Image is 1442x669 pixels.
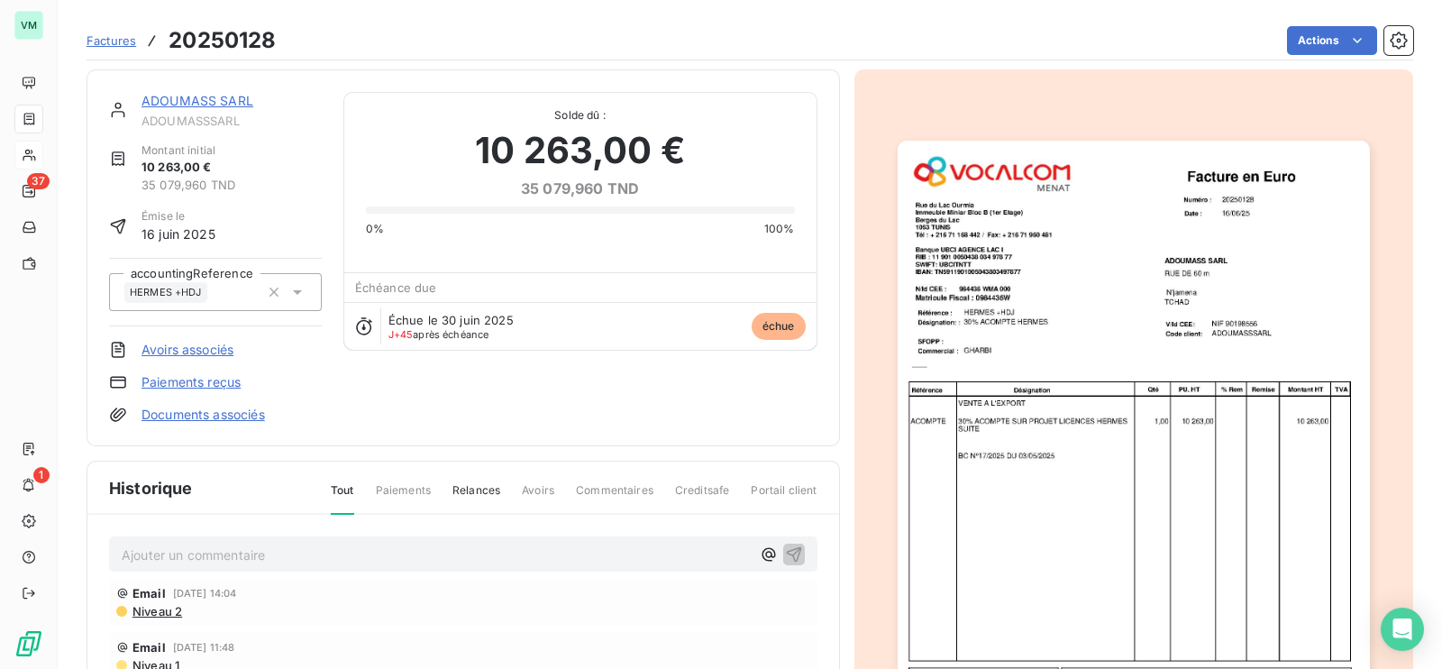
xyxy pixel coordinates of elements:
span: Commentaires [576,482,653,513]
span: Niveau 2 [131,604,182,619]
span: Historique [109,476,193,500]
span: 100% [764,221,795,237]
span: HERMES +HDJ [130,287,202,298]
span: Tout [331,482,354,515]
span: Paiements [376,482,431,513]
span: 37 [27,173,50,189]
a: Factures [87,32,136,50]
span: ADOUMASSSARL [141,114,322,128]
a: 37 [14,177,42,206]
span: 0% [366,221,384,237]
div: VM [14,11,43,40]
span: [DATE] 11:48 [173,642,235,653]
span: Échue le 30 juin 2025 [388,313,514,327]
span: Émise le [141,208,215,225]
img: Logo LeanPay [14,629,43,658]
span: Factures [87,33,136,48]
span: 35 079,960 TND [475,178,685,199]
span: Relances [452,482,500,513]
a: ADOUMASS SARL [141,93,253,108]
span: [DATE] 14:04 [173,588,237,599]
span: Creditsafe [675,482,730,513]
span: 1 [33,467,50,483]
span: Email [132,640,166,655]
span: Portail client [751,482,817,513]
span: Montant initial [141,142,235,159]
a: Paiements reçus [141,373,241,391]
span: Solde dû : [366,107,795,124]
span: Email [132,586,166,600]
span: après échéance [388,329,489,340]
a: Avoirs associés [141,341,233,359]
span: 10 263,00 € [141,159,235,177]
button: Actions [1287,26,1377,55]
div: Open Intercom Messenger [1381,608,1424,651]
h3: 20250128 [169,24,276,57]
span: 35 079,960 TND [141,177,235,195]
span: Avoirs [522,482,554,513]
a: Documents associés [141,406,265,424]
span: Échéance due [355,280,437,295]
span: 10 263,00 € [475,124,685,178]
span: 16 juin 2025 [141,225,215,243]
span: échue [752,313,806,340]
span: J+45 [388,328,414,341]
